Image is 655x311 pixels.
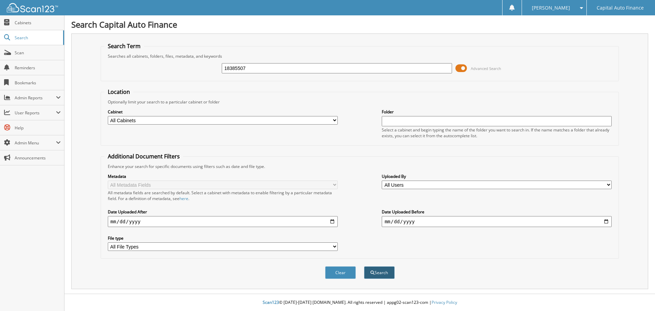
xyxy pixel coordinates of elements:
span: Scan [15,50,61,56]
span: Help [15,125,61,131]
legend: Location [104,88,133,96]
span: Search [15,35,60,41]
span: Advanced Search [471,66,501,71]
label: Date Uploaded After [108,209,338,215]
div: Searches all cabinets, folders, files, metadata, and keywords [104,53,615,59]
label: Uploaded By [382,173,612,179]
div: Select a cabinet and begin typing the name of the folder you want to search in. If the name match... [382,127,612,139]
span: Scan123 [263,299,279,305]
div: All metadata fields are searched by default. Select a cabinet with metadata to enable filtering b... [108,190,338,201]
legend: Search Term [104,42,144,50]
div: © [DATE]-[DATE] [DOMAIN_NAME]. All rights reserved | appg02-scan123-com | [64,294,655,311]
span: Cabinets [15,20,61,26]
label: Metadata [108,173,338,179]
button: Search [364,266,395,279]
legend: Additional Document Filters [104,153,183,160]
span: Admin Reports [15,95,56,101]
label: Cabinet [108,109,338,115]
span: [PERSON_NAME] [532,6,570,10]
input: start [108,216,338,227]
iframe: Chat Widget [621,278,655,311]
span: Admin Menu [15,140,56,146]
img: scan123-logo-white.svg [7,3,58,12]
label: File type [108,235,338,241]
div: Optionally limit your search to a particular cabinet or folder [104,99,615,105]
label: Folder [382,109,612,115]
input: end [382,216,612,227]
button: Clear [325,266,356,279]
span: Announcements [15,155,61,161]
span: User Reports [15,110,56,116]
div: Enhance your search for specific documents using filters such as date and file type. [104,164,615,169]
label: Date Uploaded Before [382,209,612,215]
h1: Search Capital Auto Finance [71,19,648,30]
span: Bookmarks [15,80,61,86]
span: Capital Auto Finance [597,6,644,10]
span: Reminders [15,65,61,71]
a: Privacy Policy [432,299,457,305]
a: here [179,196,188,201]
